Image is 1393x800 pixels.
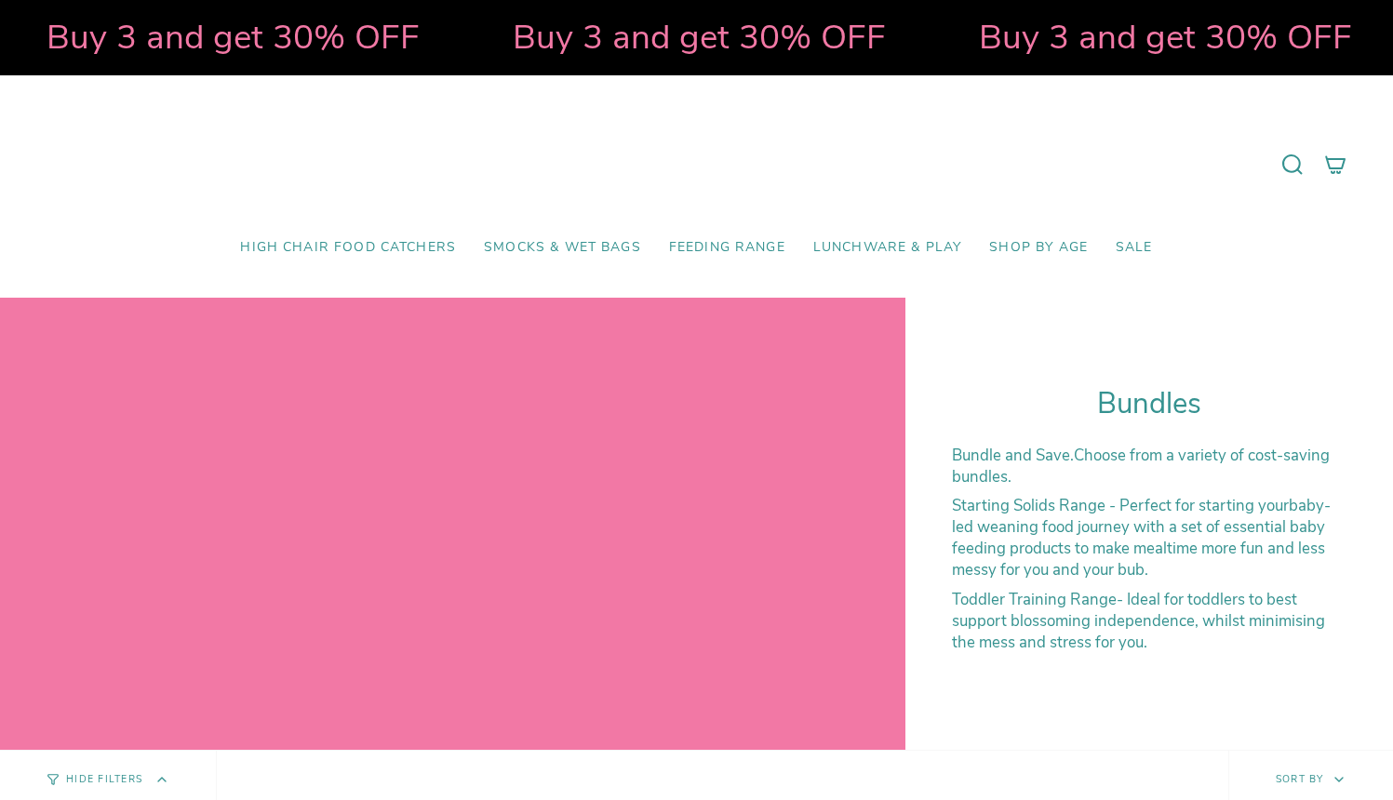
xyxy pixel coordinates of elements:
[952,445,1346,487] p: Choose from a variety of cost-saving bundles.
[1276,772,1324,786] span: Sort by
[536,103,857,226] a: Mumma’s Little Helpers
[989,240,1088,256] span: Shop by Age
[46,14,419,60] strong: Buy 3 and get 30% OFF
[813,240,961,256] span: Lunchware & Play
[226,226,470,270] a: High Chair Food Catchers
[952,589,1346,653] p: - Ideal for toddlers to best support blossoming independence, whilst minimising the mess and stre...
[240,240,456,256] span: High Chair Food Catchers
[470,226,655,270] a: Smocks & Wet Bags
[975,226,1102,270] a: Shop by Age
[512,14,885,60] strong: Buy 3 and get 30% OFF
[952,445,1074,466] strong: Bundle and Save.
[952,495,1331,580] span: baby-led weaning food journey with a set of essential baby feeding products to make mealtime more...
[66,775,142,785] span: Hide Filters
[952,495,1105,516] strong: Starting Solids Range
[1102,226,1167,270] a: SALE
[952,495,1346,580] p: - Perfect for starting your
[669,240,785,256] span: Feeding Range
[655,226,799,270] a: Feeding Range
[799,226,975,270] a: Lunchware & Play
[484,240,641,256] span: Smocks & Wet Bags
[952,589,1117,610] strong: Toddler Training Range
[978,14,1351,60] strong: Buy 3 and get 30% OFF
[1116,240,1153,256] span: SALE
[952,387,1346,421] h1: Bundles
